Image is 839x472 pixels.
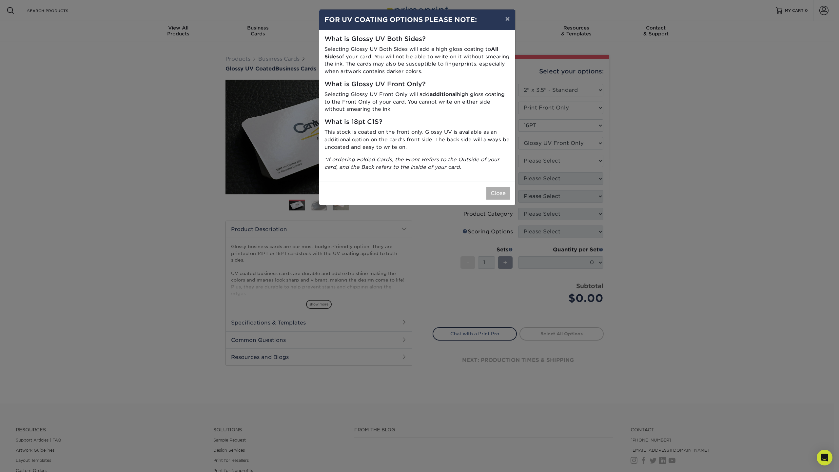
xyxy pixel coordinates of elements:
[324,35,510,43] h5: What is Glossy UV Both Sides?
[486,187,510,200] button: Close
[324,46,510,75] p: Selecting Glossy UV Both Sides will add a high gloss coating to of your card. You will not be abl...
[324,118,510,126] h5: What is 18pt C1S?
[324,91,510,113] p: Selecting Glossy UV Front Only will add high gloss coating to the Front Only of your card. You ca...
[324,46,498,60] strong: All Sides
[817,450,832,465] div: Open Intercom Messenger
[324,81,510,88] h5: What is Glossy UV Front Only?
[324,128,510,151] p: This stock is coated on the front only. Glossy UV is available as an additional option on the car...
[324,156,499,170] i: *If ordering Folded Cards, the Front Refers to the Outside of your card, and the Back refers to t...
[324,15,510,25] h4: FOR UV COATING OPTIONS PLEASE NOTE:
[500,10,515,28] button: ×
[430,91,457,97] strong: additional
